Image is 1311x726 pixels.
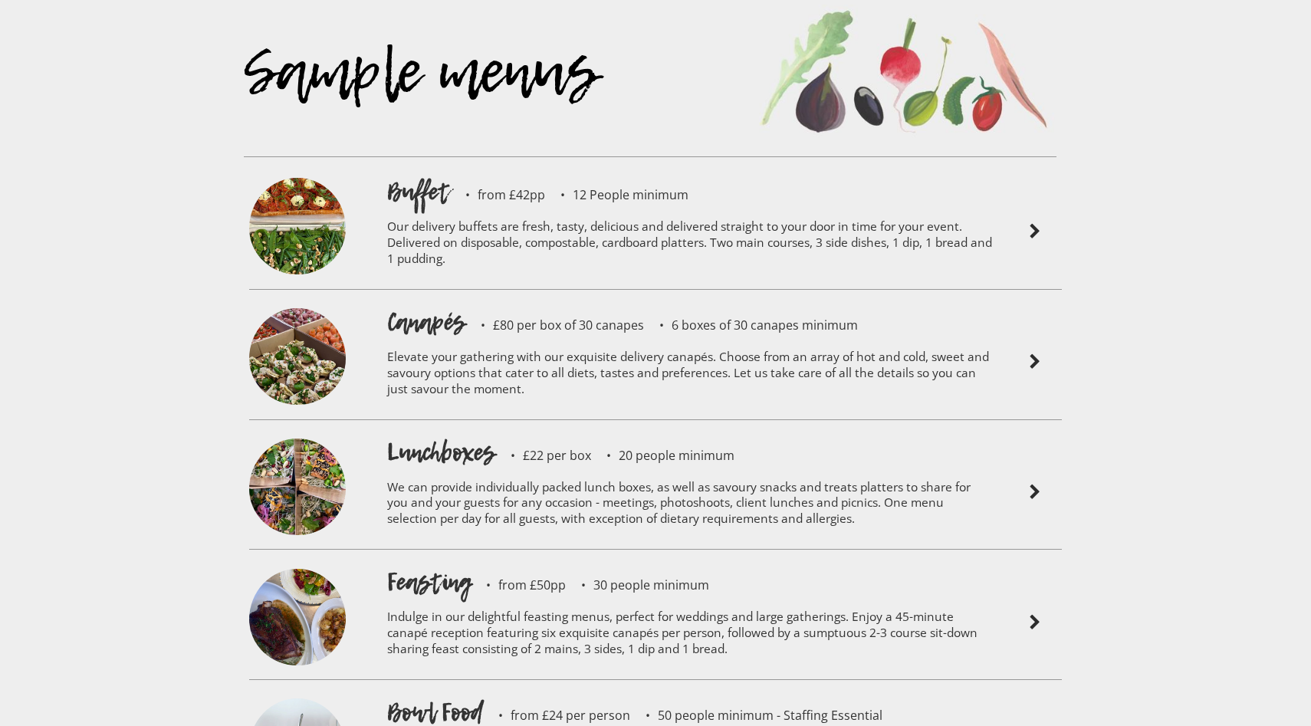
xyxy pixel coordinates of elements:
[483,709,630,721] p: from £24 per person
[566,579,709,591] p: 30 people minimum
[387,339,993,412] p: Elevate your gathering with our exquisite delivery canapés. Choose from an array of hot and cold,...
[387,305,465,339] h1: Canapés
[465,319,644,331] p: £80 per box of 30 canapes
[471,579,566,591] p: from £50pp
[644,319,858,331] p: 6 boxes of 30 canapes minimum
[630,709,882,721] p: 50 people minimum - Staffing Essential
[387,209,993,281] p: Our delivery buffets are fresh, tasty, delicious and delivered straight to your door in time for ...
[387,565,471,599] h1: Feasting
[244,63,744,156] div: Sample menus
[545,189,688,201] p: 12 People minimum
[387,435,495,469] h1: Lunchboxes
[495,449,591,462] p: £22 per box
[450,189,545,201] p: from £42pp
[387,599,993,672] p: Indulge in our delightful feasting menus, perfect for weddings and large gatherings. Enjoy a 45-m...
[591,449,734,462] p: 20 people minimum
[387,469,993,542] p: We can provide individually packed lunch boxes, as well as savoury snacks and treats platters to ...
